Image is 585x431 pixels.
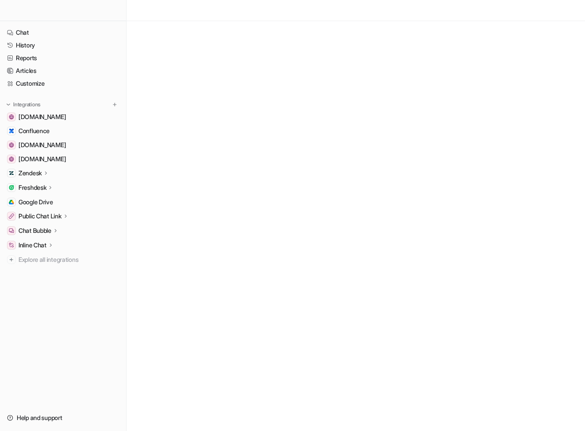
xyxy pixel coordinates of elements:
[112,101,118,108] img: menu_add.svg
[18,241,47,250] p: Inline Chat
[7,255,16,264] img: explore all integrations
[9,228,14,233] img: Chat Bubble
[9,156,14,162] img: www.helpdesk.com
[4,111,123,123] a: www.blackbird.vc[DOMAIN_NAME]
[9,214,14,219] img: Public Chat Link
[18,226,51,235] p: Chat Bubble
[4,100,43,109] button: Integrations
[18,169,42,177] p: Zendesk
[18,155,66,163] span: [DOMAIN_NAME]
[18,253,119,267] span: Explore all integrations
[4,412,123,424] a: Help and support
[4,254,123,266] a: Explore all integrations
[4,139,123,151] a: docu.billwerk.plus[DOMAIN_NAME]
[9,243,14,248] img: Inline Chat
[4,77,123,90] a: Customize
[9,114,14,120] img: www.blackbird.vc
[4,153,123,165] a: www.helpdesk.com[DOMAIN_NAME]
[4,39,123,51] a: History
[4,52,123,64] a: Reports
[18,127,50,135] span: Confluence
[5,101,11,108] img: expand menu
[18,112,66,121] span: [DOMAIN_NAME]
[4,125,123,137] a: ConfluenceConfluence
[9,142,14,148] img: docu.billwerk.plus
[4,196,123,208] a: Google DriveGoogle Drive
[9,170,14,176] img: Zendesk
[9,128,14,134] img: Confluence
[18,198,53,206] span: Google Drive
[18,141,66,149] span: [DOMAIN_NAME]
[9,185,14,190] img: Freshdesk
[9,199,14,205] img: Google Drive
[13,101,40,108] p: Integrations
[4,26,123,39] a: Chat
[4,65,123,77] a: Articles
[18,183,46,192] p: Freshdesk
[18,212,62,221] p: Public Chat Link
